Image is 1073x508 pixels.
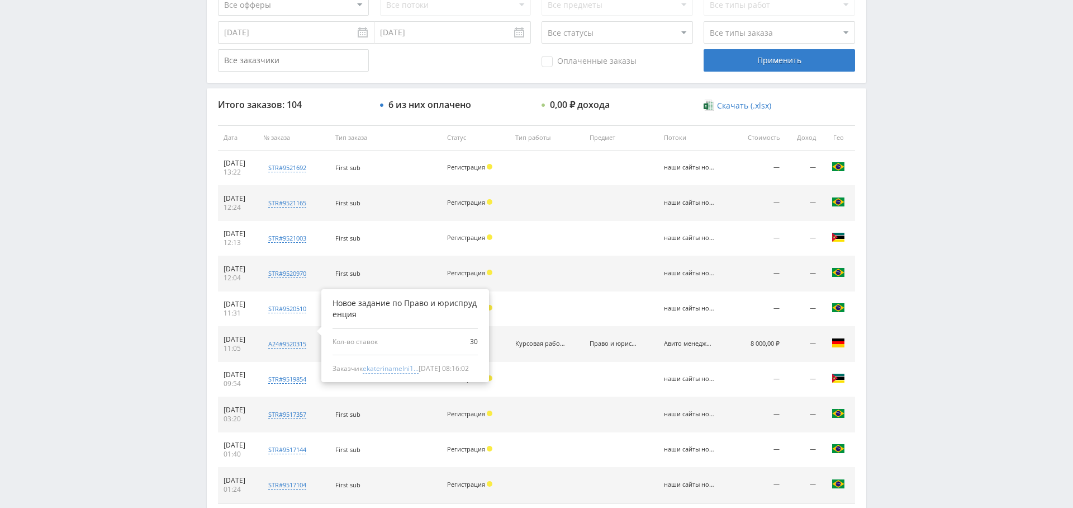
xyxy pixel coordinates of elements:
div: Право и юриспруденция [590,340,640,347]
div: str#9521692 [268,163,306,172]
th: Дата [218,125,258,150]
span: Холд [487,305,492,311]
div: [DATE] [224,265,252,274]
div: [DATE] [224,370,252,379]
span: Оплаченные заказы [542,56,637,67]
span: Регистрация [447,198,485,206]
span: Кол-во ставок [333,337,429,346]
span: First sub [335,445,360,454]
div: наши сайты новый бот Тони [664,234,714,242]
div: 12:24 [224,203,252,212]
span: Холд [487,270,492,275]
span: Регистрация [447,233,485,242]
div: str#9521003 [268,234,306,243]
span: Холд [487,199,492,205]
div: 11:05 [224,344,252,353]
td: — [785,150,822,186]
img: bra.png [832,160,845,173]
span: First sub [335,481,360,489]
td: — [733,397,785,432]
img: bra.png [832,266,845,279]
div: [DATE] [224,476,252,485]
div: [DATE] [224,194,252,203]
td: — [733,362,785,397]
span: First sub [335,234,360,242]
span: Холд [487,164,492,170]
span: Холд [487,375,492,381]
a: Скачать (.xlsx) [704,100,771,111]
div: str#9520970 [268,269,306,278]
td: 8 000,00 ₽ [733,327,785,362]
th: Гео [822,125,855,150]
span: Скачать (.xlsx) [717,101,771,110]
div: 09:54 [224,379,252,388]
span: 30 [431,337,478,346]
th: Стоимость [733,125,785,150]
th: № заказа [258,125,329,150]
td: — [785,327,822,362]
span: Холд [487,234,492,240]
span: Холд [487,446,492,451]
span: Регистрация [447,480,485,488]
div: Заказчик [DATE] 08:16:02 [333,364,478,374]
div: наши сайты новый бот Тони [664,270,714,277]
span: Холд [487,411,492,416]
span: First sub [335,410,360,418]
td: — [785,468,822,503]
input: Все заказчики [218,49,369,72]
div: 03:20 [224,415,252,424]
div: str#9517144 [268,445,306,454]
div: наши сайты новый бот Тони [664,199,714,206]
div: наши сайты новый бот Тони [664,411,714,418]
span: Регистрация [447,163,485,171]
div: str#9521165 [268,199,306,208]
span: Регистрация [447,269,485,277]
td: — [785,291,822,327]
div: наши сайты новый бот Тони [664,375,714,383]
span: Регистрация [447,410,485,418]
div: [DATE] [224,300,252,309]
th: Тип работы [510,125,584,150]
img: deu.png [832,336,845,350]
span: First sub [335,199,360,207]
div: Курсовая работа [515,340,566,347]
th: Предмет [584,125,658,150]
div: str#9520510 [268,304,306,313]
div: Применить [704,49,854,72]
img: bra.png [832,477,845,491]
td: — [785,256,822,291]
div: str#9517357 [268,410,306,419]
td: — [733,150,785,186]
th: Доход [785,125,822,150]
span: First sub [335,269,360,277]
div: 6 из них оплачено [388,100,471,110]
div: 01:24 [224,485,252,494]
div: наши сайты новый бот Тони [664,305,714,312]
div: 12:13 [224,238,252,247]
td: — [733,291,785,327]
div: [DATE] [224,159,252,168]
div: наши сайты новый бот Тони [664,164,714,171]
td: — [785,186,822,221]
div: Новое задание по Право и юриспруденция [333,298,478,320]
td: — [733,468,785,503]
span: Регистрация [447,445,485,453]
div: 13:22 [224,168,252,177]
div: a24#9520315 [268,340,306,349]
span: ekaterinamelni1... [363,364,419,374]
span: Холд [487,481,492,487]
img: bra.png [832,301,845,314]
div: [DATE] [224,335,252,344]
img: bra.png [832,442,845,455]
div: str#9519854 [268,375,306,384]
img: moz.png [832,371,845,385]
span: First sub [335,375,360,383]
td: — [785,221,822,256]
td: — [785,362,822,397]
td: — [733,432,785,468]
div: [DATE] [224,229,252,238]
div: str#9517104 [268,481,306,490]
div: 12:04 [224,274,252,283]
span: First sub [335,163,360,172]
td: — [733,186,785,221]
